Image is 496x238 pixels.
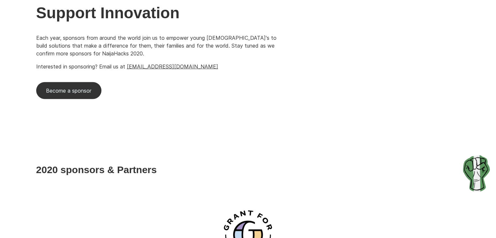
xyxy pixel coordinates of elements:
[127,63,218,70] a: [EMAIL_ADDRESS][DOMAIN_NAME]
[36,63,281,70] p: Interested in sponsoring? Email us at
[36,4,281,22] h3: Support Innovation
[36,82,101,99] button: Become a sponsor
[460,153,493,194] img: End Police Brutality in Nigeria
[36,164,460,175] h3: 2020 sponsors & Partners
[36,34,281,57] p: Each year, sponsors from around the world join us to empower young [DEMOGRAPHIC_DATA]'s to build ...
